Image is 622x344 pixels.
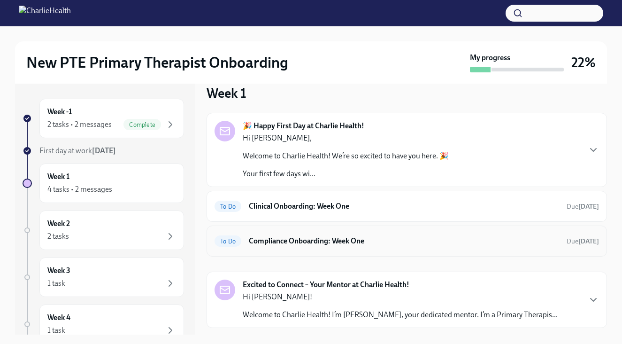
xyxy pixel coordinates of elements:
[567,237,599,245] span: Due
[207,85,246,102] h3: Week 1
[567,237,599,246] span: September 20th, 2025 07:00
[47,266,70,276] h6: Week 3
[47,231,69,242] div: 2 tasks
[243,151,449,161] p: Welcome to Charlie Health! We’re so excited to have you here. 🎉
[243,133,449,143] p: Hi [PERSON_NAME],
[470,53,510,63] strong: My progress
[39,146,116,155] span: First day at work
[243,310,558,320] p: Welcome to Charlie Health! I’m [PERSON_NAME], your dedicated mentor. I’m a Primary Therapis...
[23,164,184,203] a: Week 14 tasks • 2 messages
[23,211,184,250] a: Week 22 tasks
[47,313,70,323] h6: Week 4
[123,121,161,128] span: Complete
[567,203,599,211] span: Due
[243,292,558,302] p: Hi [PERSON_NAME]!
[23,305,184,344] a: Week 41 task
[47,172,69,182] h6: Week 1
[47,119,112,130] div: 2 tasks • 2 messages
[243,169,449,179] p: Your first few days wi...
[215,238,241,245] span: To Do
[47,219,70,229] h6: Week 2
[47,107,72,117] h6: Week -1
[26,53,288,72] h2: New PTE Primary Therapist Onboarding
[578,203,599,211] strong: [DATE]
[92,146,116,155] strong: [DATE]
[578,237,599,245] strong: [DATE]
[47,278,65,289] div: 1 task
[571,54,596,71] h3: 22%
[23,258,184,297] a: Week 31 task
[249,236,559,246] h6: Compliance Onboarding: Week One
[249,201,559,211] h6: Clinical Onboarding: Week One
[47,325,65,336] div: 1 task
[215,203,241,210] span: To Do
[23,99,184,138] a: Week -12 tasks • 2 messagesComplete
[567,202,599,211] span: September 20th, 2025 07:00
[19,6,71,21] img: CharlieHealth
[215,234,599,249] a: To DoCompliance Onboarding: Week OneDue[DATE]
[243,280,409,290] strong: Excited to Connect – Your Mentor at Charlie Health!
[215,199,599,214] a: To DoClinical Onboarding: Week OneDue[DATE]
[47,184,112,195] div: 4 tasks • 2 messages
[243,121,364,131] strong: 🎉 Happy First Day at Charlie Health!
[23,146,184,156] a: First day at work[DATE]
